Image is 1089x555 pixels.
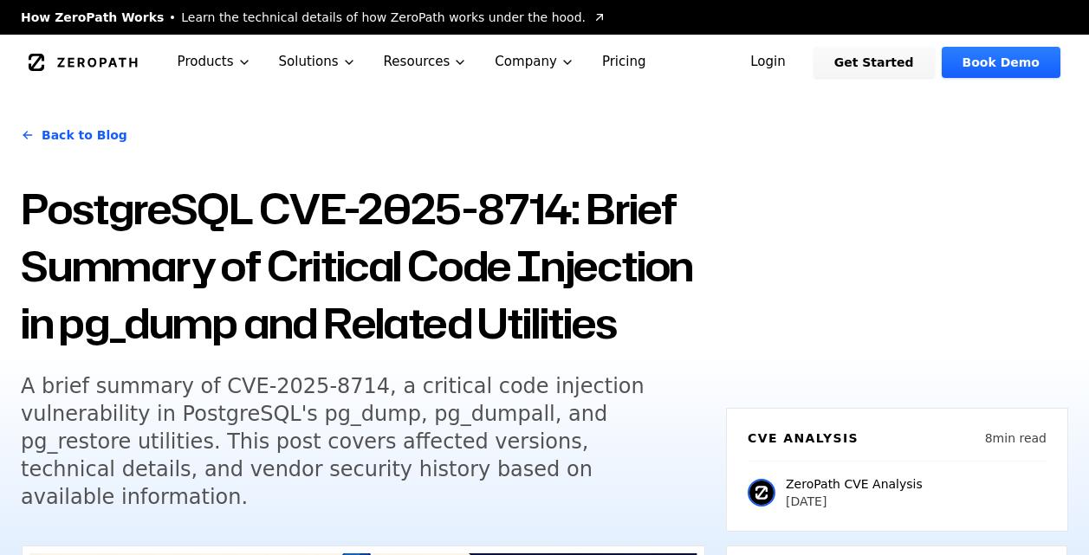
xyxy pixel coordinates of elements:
[814,47,935,78] a: Get Started
[748,429,859,447] h6: CVE Analysis
[985,429,1047,447] p: 8 min read
[21,9,164,26] span: How ZeroPath Works
[265,35,370,89] button: Solutions
[21,9,606,26] a: How ZeroPath WorksLearn the technical details of how ZeroPath works under the hood.
[21,111,127,159] a: Back to Blog
[786,493,923,510] p: [DATE]
[588,35,660,89] a: Pricing
[181,9,586,26] span: Learn the technical details of how ZeroPath works under the hood.
[729,47,807,78] a: Login
[370,35,482,89] button: Resources
[164,35,265,89] button: Products
[786,475,923,493] p: ZeroPath CVE Analysis
[481,35,588,89] button: Company
[748,479,775,507] img: ZeroPath CVE Analysis
[21,180,705,352] h1: PostgreSQL CVE-2025-8714: Brief Summary of Critical Code Injection in pg_dump and Related Utilities
[21,372,686,511] h5: A brief summary of CVE-2025-8714, a critical code injection vulnerability in PostgreSQL's pg_dump...
[942,47,1060,78] a: Book Demo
